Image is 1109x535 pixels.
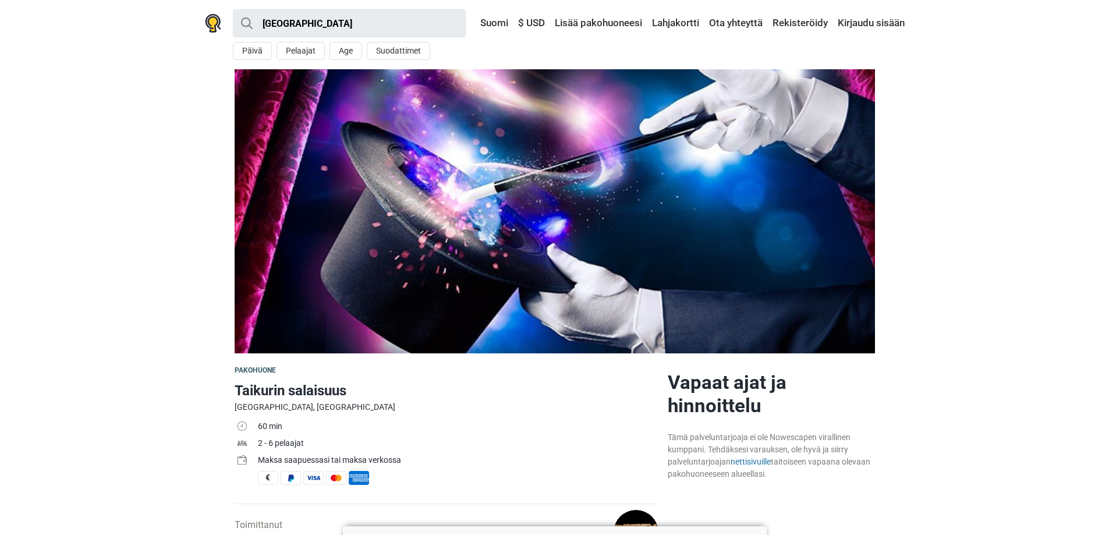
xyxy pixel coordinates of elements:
td: 60 min [258,419,658,436]
a: nettisivuille [731,457,771,466]
button: Suodattimet [367,42,430,60]
button: Pelaajat [277,42,325,60]
a: Kirjaudu sisään [835,13,905,34]
a: $ USD [515,13,548,34]
span: MasterCard [326,471,346,485]
button: Age [329,42,362,60]
span: Käteinen [258,471,278,485]
img: Nowescape logo [205,14,221,33]
span: PayPal [281,471,301,485]
img: Suomi [472,19,480,27]
h1: Taikurin salaisuus [235,380,658,401]
span: Pakohuone [235,366,277,374]
a: Rekisteröidy [770,13,831,34]
div: Maksa saapuessasi tai maksa verkossa [258,454,658,466]
div: Tämä palveluntarjoaja ei ole Nowescapen virallinen kumppani. Tehdäksesi varauksen, ole hyvä ja si... [668,431,875,480]
span: Visa [303,471,324,485]
button: Päivä [233,42,272,60]
span: American Express [349,471,369,485]
a: Lisää pakohuoneesi [552,13,645,34]
a: Lahjakortti [649,13,702,34]
td: 2 - 6 pelaajat [258,436,658,453]
a: Suomi [469,13,511,34]
a: Ota yhteyttä [706,13,766,34]
img: Taikurin salaisuus photo 1 [235,69,875,353]
h2: Vapaat ajat ja hinnoittelu [668,371,875,417]
div: [GEOGRAPHIC_DATA], [GEOGRAPHIC_DATA] [235,401,658,413]
input: kokeile “London” [233,9,466,37]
